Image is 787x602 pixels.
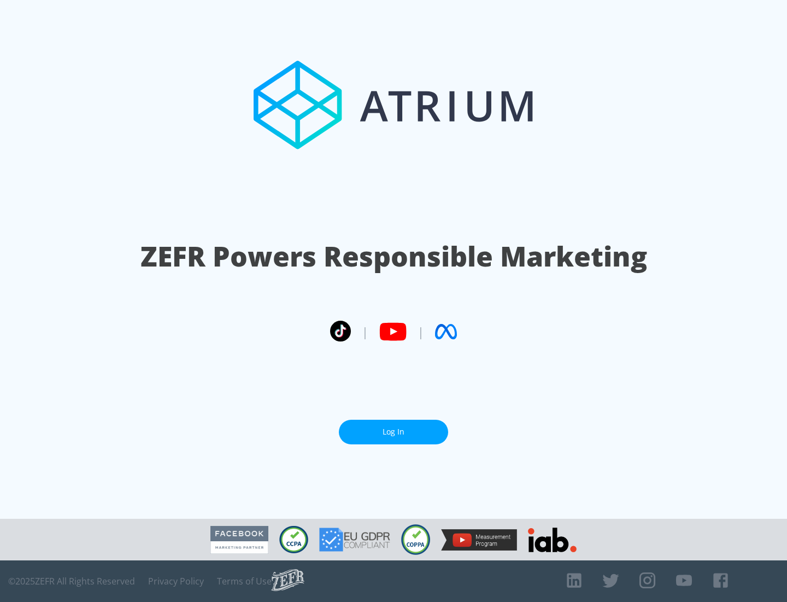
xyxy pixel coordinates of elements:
img: Facebook Marketing Partner [210,526,268,554]
a: Terms of Use [217,576,272,587]
a: Log In [339,420,448,444]
span: | [418,323,424,340]
img: GDPR Compliant [319,528,390,552]
img: YouTube Measurement Program [441,529,517,551]
img: COPPA Compliant [401,524,430,555]
span: | [362,323,368,340]
a: Privacy Policy [148,576,204,587]
span: © 2025 ZEFR All Rights Reserved [8,576,135,587]
img: CCPA Compliant [279,526,308,553]
h1: ZEFR Powers Responsible Marketing [140,238,647,275]
img: IAB [528,528,577,552]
